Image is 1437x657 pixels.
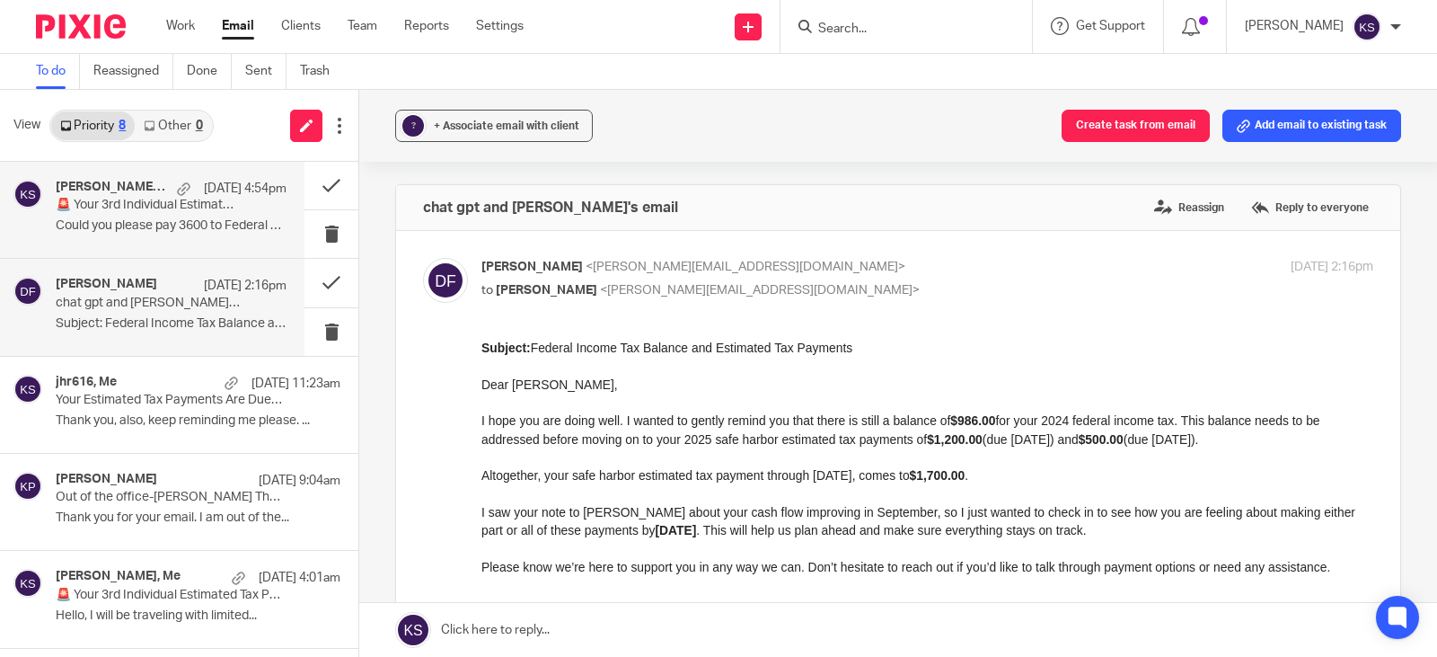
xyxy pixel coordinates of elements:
[816,22,978,38] input: Search
[56,511,340,526] p: Thank you for your email. I am out of the...
[119,120,126,132] div: 8
[204,180,287,198] p: [DATE] 4:54pm
[56,218,287,234] p: Could you please pay 3600 to Federal ASAP and...
[1291,258,1373,277] p: [DATE] 2:16pm
[204,277,287,295] p: [DATE] 2:16pm
[56,608,340,624] p: Hello, I will be traveling with limited...
[404,17,449,35] a: Reports
[586,261,905,273] span: <[PERSON_NAME][EMAIL_ADDRESS][DOMAIN_NAME]>
[251,375,340,393] p: [DATE] 11:23am
[196,120,203,132] div: 0
[56,393,284,408] p: Your Estimated Tax Payments Are Due. ACTION NEEDED IMMEDIATELY
[245,54,287,89] a: Sent
[1076,20,1145,32] span: Get Support
[13,180,42,209] img: svg%3E
[434,120,579,131] span: + Associate email with client
[13,277,42,306] img: svg%3E
[402,115,424,137] div: ?
[36,14,126,39] img: Pixie
[600,284,920,297] span: <[PERSON_NAME][EMAIL_ADDRESS][DOMAIN_NAME]>
[423,199,678,217] h4: chat gpt and [PERSON_NAME]'s email
[13,569,42,598] img: svg%3E
[481,284,493,297] span: to
[56,588,284,603] p: 🚨 Your 3rd Individual Estimated Tax Payments are due soon! ACTION NEEDED
[93,54,173,89] a: Reassigned
[56,472,157,487] h4: [PERSON_NAME]
[56,198,241,213] p: 🚨 Your 3rd Individual Estimated Tax Payments are due soon! ACTION NEEDED
[496,284,597,297] span: [PERSON_NAME]
[187,54,232,89] a: Done
[1150,194,1229,221] label: Reassign
[56,316,287,332] p: Subject: Federal Income Tax Balance and...
[56,490,284,505] p: Out of the office-[PERSON_NAME] Therapy Re: Your Estimated Tax Payments Are Due. ACTION NEEDED IM...
[135,111,211,140] a: Other0
[222,17,254,35] a: Email
[281,17,321,35] a: Clients
[259,472,340,490] p: [DATE] 9:04am
[56,296,241,311] p: chat gpt and [PERSON_NAME]'s email
[56,180,168,195] h4: [PERSON_NAME], Me
[13,472,42,501] img: svg%3E
[423,258,468,303] img: svg%3E
[597,93,642,108] strong: $500.00
[300,54,343,89] a: Trash
[36,54,80,89] a: To do
[395,110,593,142] button: ? + Associate email with client
[1245,17,1344,35] p: [PERSON_NAME]
[428,129,484,144] strong: $1,700.00
[166,17,195,35] a: Work
[1247,194,1373,221] label: Reply to everyone
[445,93,501,108] strong: $1,200.00
[259,569,340,587] p: [DATE] 4:01am
[348,17,377,35] a: Team
[51,111,135,140] a: Priority8
[1353,13,1381,41] img: svg%3E
[13,375,42,404] img: svg%3E
[173,184,215,199] strong: [DATE]
[476,17,524,35] a: Settings
[469,75,514,89] strong: $986.00
[481,261,583,273] span: [PERSON_NAME]
[56,277,157,292] h4: [PERSON_NAME]
[1222,110,1401,142] button: Add email to existing task
[13,116,40,135] span: View
[1062,110,1210,142] button: Create task from email
[56,569,181,584] h4: [PERSON_NAME], Me
[56,413,340,429] p: Thank you, also, keep reminding me please. ...
[56,375,117,390] h4: jhr616, Me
